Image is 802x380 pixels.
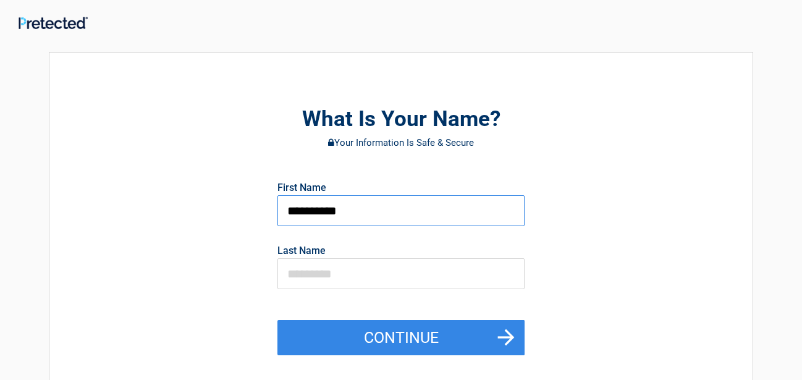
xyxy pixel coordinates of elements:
label: First Name [277,183,326,193]
h2: What Is Your Name? [117,105,685,134]
label: Last Name [277,246,326,256]
img: Main Logo [19,17,88,29]
button: Continue [277,320,525,356]
h3: Your Information Is Safe & Secure [117,138,685,148]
